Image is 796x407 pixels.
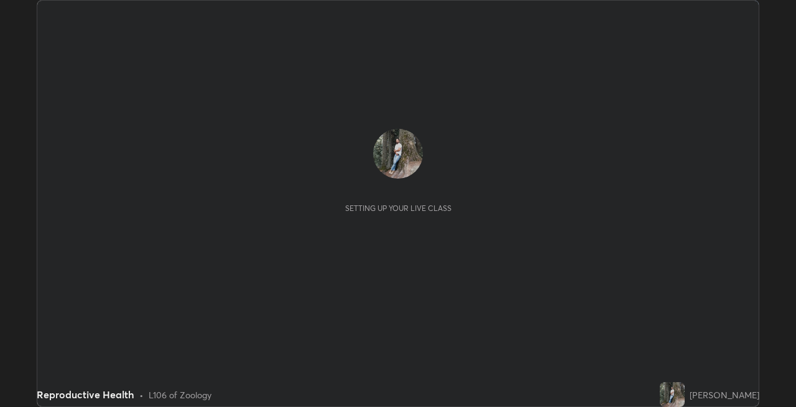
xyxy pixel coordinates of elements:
[345,203,451,213] div: Setting up your live class
[660,382,685,407] img: 93628cd41237458da9fb0b6e325f598c.jpg
[37,387,134,402] div: Reproductive Health
[139,388,144,401] div: •
[149,388,211,401] div: L106 of Zoology
[373,129,423,179] img: 93628cd41237458da9fb0b6e325f598c.jpg
[690,388,759,401] div: [PERSON_NAME]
